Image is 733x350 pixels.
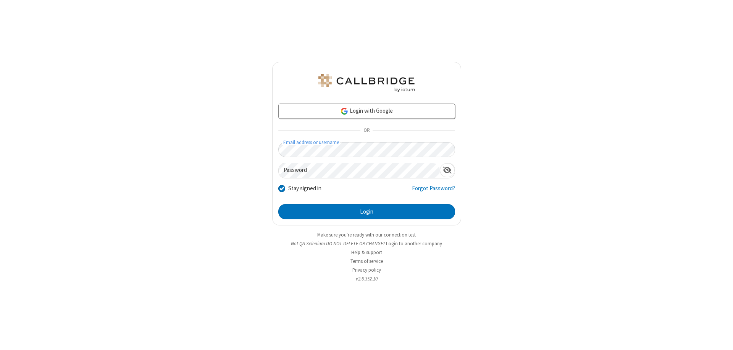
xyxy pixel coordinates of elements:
label: Stay signed in [288,184,321,193]
button: Login [278,204,455,219]
a: Make sure you're ready with our connection test [317,232,416,238]
img: QA Selenium DO NOT DELETE OR CHANGE [317,74,416,92]
input: Email address or username [278,142,455,157]
a: Forgot Password? [412,184,455,199]
li: v2.6.352.10 [272,275,461,282]
img: google-icon.png [340,107,349,115]
a: Privacy policy [352,267,381,273]
button: Login to another company [386,240,442,247]
a: Help & support [351,249,382,256]
span: OR [360,125,373,136]
li: Not QA Selenium DO NOT DELETE OR CHANGE? [272,240,461,247]
div: Show password [440,163,455,177]
a: Terms of service [350,258,383,264]
input: Password [279,163,440,178]
a: Login with Google [278,104,455,119]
